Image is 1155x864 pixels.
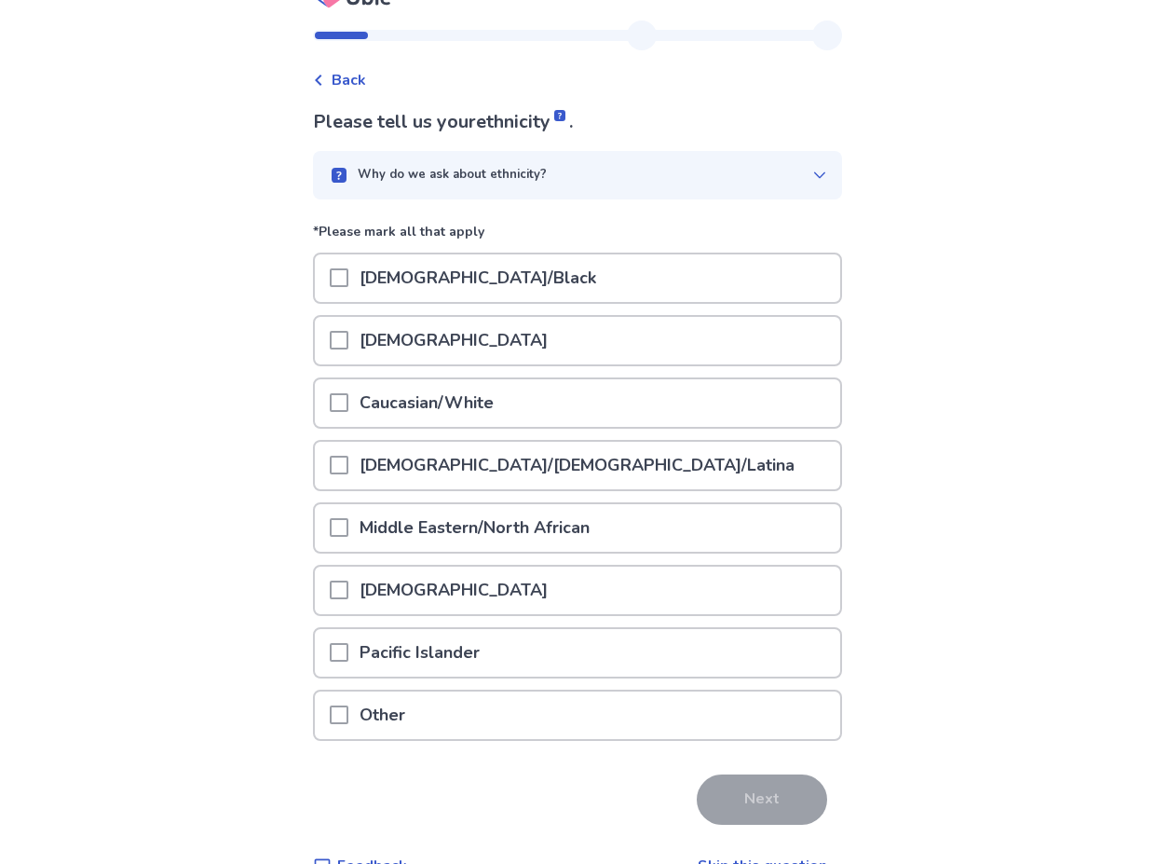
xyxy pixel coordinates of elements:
p: Middle Eastern/North African [348,504,601,552]
span: Back [332,69,366,91]
p: *Please mark all that apply [313,222,842,253]
p: Other [348,692,416,739]
span: ethnicity [476,109,569,134]
p: [DEMOGRAPHIC_DATA] [348,317,559,364]
button: Next [697,775,827,825]
p: Why do we ask about ethnicity? [358,166,547,185]
p: Please tell us your . [313,108,842,136]
p: [DEMOGRAPHIC_DATA]/Black [348,254,607,302]
p: Pacific Islander [348,629,491,677]
p: [DEMOGRAPHIC_DATA] [348,567,559,614]
p: Caucasian/White [348,379,505,427]
p: [DEMOGRAPHIC_DATA]/[DEMOGRAPHIC_DATA]/Latina [348,442,806,489]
